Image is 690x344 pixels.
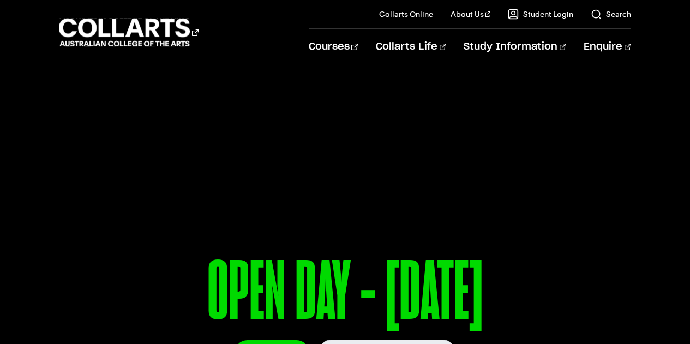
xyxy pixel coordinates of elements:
[376,29,446,65] a: Collarts Life
[379,9,433,20] a: Collarts Online
[451,9,491,20] a: About Us
[59,17,199,48] div: Go to homepage
[309,29,358,65] a: Courses
[59,250,632,340] p: OPEN DAY - [DATE]
[584,29,631,65] a: Enquire
[508,9,573,20] a: Student Login
[591,9,631,20] a: Search
[464,29,566,65] a: Study Information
